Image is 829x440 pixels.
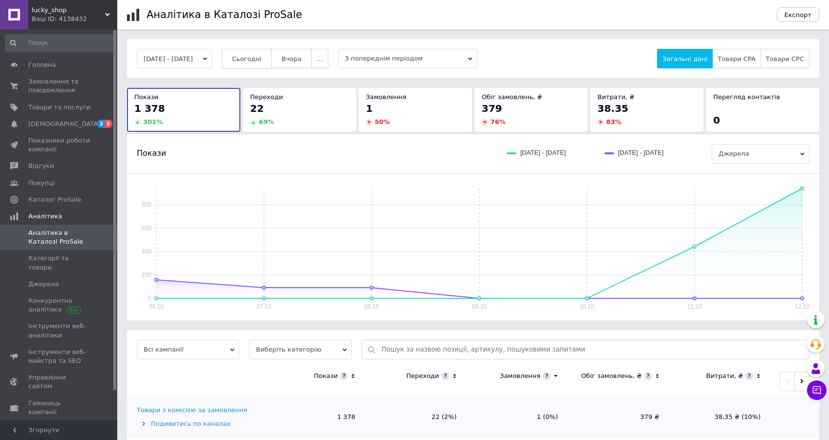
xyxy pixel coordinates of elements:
[28,322,90,339] span: Інструменти веб-аналітики
[137,49,212,68] button: [DATE] - [DATE]
[472,303,487,310] text: 09.10
[581,372,642,380] div: Обіг замовлень, ₴
[28,296,90,314] span: Конкурентна аналітика
[606,118,621,126] span: 83 %
[657,49,713,68] button: Загальні дані
[28,348,90,365] span: Інструменти веб-майстра та SEO
[28,373,90,391] span: Управління сайтом
[28,212,62,221] span: Аналітика
[28,103,90,112] span: Товари та послуги
[137,340,239,359] span: Всі кампанії
[597,93,635,101] span: Витрати, ₴
[134,93,158,101] span: Покази
[314,372,338,380] div: Покази
[28,61,56,69] span: Головна
[579,303,594,310] text: 10.10
[256,303,271,310] text: 07.10
[147,9,302,21] h1: Аналітика в Каталозі ProSale
[467,396,568,438] td: 1 (0%)
[142,225,151,231] text: 600
[28,120,101,128] span: [DEMOGRAPHIC_DATA]
[482,93,542,101] span: Обіг замовлень, ₴
[28,162,54,170] span: Відгуки
[250,93,283,101] span: Переходи
[5,34,115,52] input: Пошук
[406,372,439,380] div: Переходи
[137,148,166,159] span: Покази
[28,77,90,95] span: Замовлення та повідомлення
[706,372,743,380] div: Витрати, ₴
[142,201,151,208] text: 800
[375,118,390,126] span: 50 %
[382,340,804,359] input: Пошук за назвою позиції, артикулу, пошуковими запитами
[366,103,373,114] span: 1
[317,55,322,63] span: ...
[795,303,809,310] text: 12.10
[718,55,755,63] span: Товари CPA
[807,380,827,400] button: Чат з покупцем
[568,396,669,438] td: 379 ₴
[713,114,720,126] span: 0
[364,303,379,310] text: 08.10
[149,303,164,310] text: 06.10
[482,103,502,114] span: 379
[712,49,761,68] button: Товари CPA
[597,103,628,114] span: 38.35
[713,93,780,101] span: Перегляд контактів
[28,254,90,272] span: Категорії та товари
[28,280,59,289] span: Джерела
[662,55,707,63] span: Загальні дані
[137,419,261,428] div: Подивитись по каналах
[712,144,809,164] span: Джерела
[143,118,163,126] span: 301 %
[338,49,477,68] span: З попереднім періодом
[311,49,328,68] button: ...
[766,55,804,63] span: Товари CPC
[785,11,812,19] span: Експорт
[28,399,90,417] span: Гаманець компанії
[32,15,117,23] div: Ваш ID: 4138432
[142,248,151,255] text: 400
[669,396,770,438] td: 38.35 ₴ (10%)
[687,303,702,310] text: 11.10
[761,49,809,68] button: Товари CPC
[249,340,352,359] span: Виберіть категорію
[142,272,151,278] text: 200
[777,7,820,22] button: Експорт
[259,118,274,126] span: 69 %
[32,6,105,15] span: lucky_shop
[281,55,301,63] span: Вчора
[490,118,506,126] span: 76 %
[365,396,466,438] td: 22 (2%)
[148,295,151,302] text: 0
[271,49,312,68] button: Вчора
[222,49,272,68] button: Сьогодні
[28,136,90,154] span: Показники роботи компанії
[105,120,112,128] span: 3
[137,406,247,415] div: Товари з комісією за замовлення
[264,396,365,438] td: 1 378
[232,55,262,63] span: Сьогодні
[250,103,264,114] span: 22
[97,120,105,128] span: 2
[28,179,55,188] span: Покупці
[28,195,81,204] span: Каталог ProSale
[366,93,406,101] span: Замовлення
[134,103,165,114] span: 1 378
[28,229,90,246] span: Аналітика в Каталозі ProSale
[500,372,540,380] div: Замовлення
